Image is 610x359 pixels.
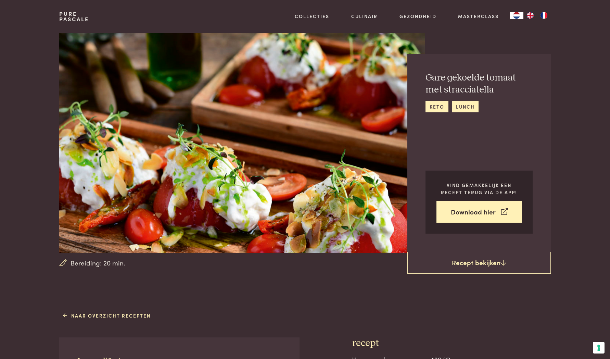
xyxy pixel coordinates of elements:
a: Masterclass [458,13,499,20]
div: Language [510,12,523,19]
a: Download hier [436,201,522,223]
img: Gare gekoelde tomaat met stracciatella [59,33,425,253]
a: Collecties [295,13,329,20]
a: Naar overzicht recepten [63,312,151,319]
a: Culinair [351,13,378,20]
a: Recept bekijken [407,252,551,274]
span: Bereiding: 20 min. [71,258,125,268]
ul: Language list [523,12,551,19]
a: NL [510,12,523,19]
p: Vind gemakkelijk een recept terug via de app! [436,182,522,196]
a: PurePascale [59,11,89,22]
a: FR [537,12,551,19]
h3: recept [352,337,551,349]
a: EN [523,12,537,19]
aside: Language selected: Nederlands [510,12,551,19]
a: Gezondheid [399,13,436,20]
button: Uw voorkeuren voor toestemming voor trackingtechnologieën [593,342,605,354]
h2: Gare gekoelde tomaat met stracciatella [425,72,533,96]
a: lunch [452,101,479,112]
a: keto [425,101,448,112]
